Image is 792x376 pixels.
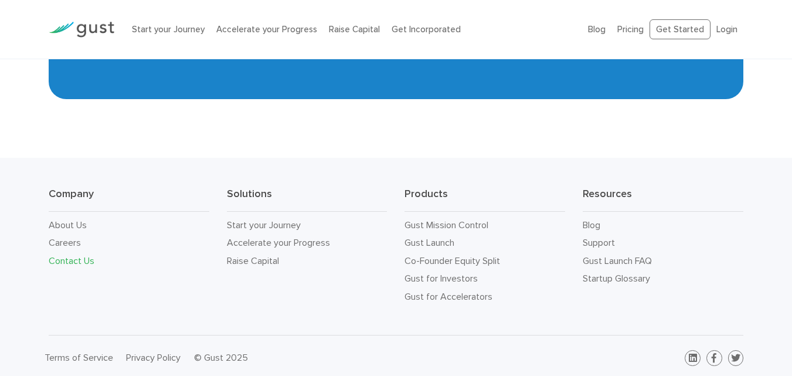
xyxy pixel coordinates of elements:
a: Gust for Investors [405,273,478,284]
h3: Resources [583,187,743,212]
a: Get Incorporated [392,24,461,35]
a: Start your Journey [227,219,301,231]
img: Gust Logo [49,22,114,38]
a: Gust Launch FAQ [583,255,652,266]
div: © Gust 2025 [194,350,387,366]
a: Gust for Accelerators [405,291,492,302]
h3: Solutions [227,187,387,212]
a: Gust Mission Control [405,219,488,231]
a: Raise Capital [227,255,279,266]
a: Contact Us [49,255,94,266]
a: About Us [49,219,87,231]
a: Co-Founder Equity Split [405,255,500,266]
a: Accelerate your Progress [216,24,317,35]
a: Careers [49,237,81,248]
a: Raise Capital [329,24,380,35]
h3: Company [49,187,209,212]
a: Blog [588,24,606,35]
a: Accelerate your Progress [227,237,330,248]
a: Get Started [650,19,711,40]
a: Terms of Service [45,352,113,363]
a: Login [716,24,737,35]
a: Startup Glossary [583,273,650,284]
a: Gust Launch [405,237,454,248]
a: Privacy Policy [126,352,181,363]
a: Blog [583,219,600,231]
a: Pricing [617,24,644,35]
a: Support [583,237,615,248]
h3: Products [405,187,565,212]
a: Start your Journey [132,24,205,35]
